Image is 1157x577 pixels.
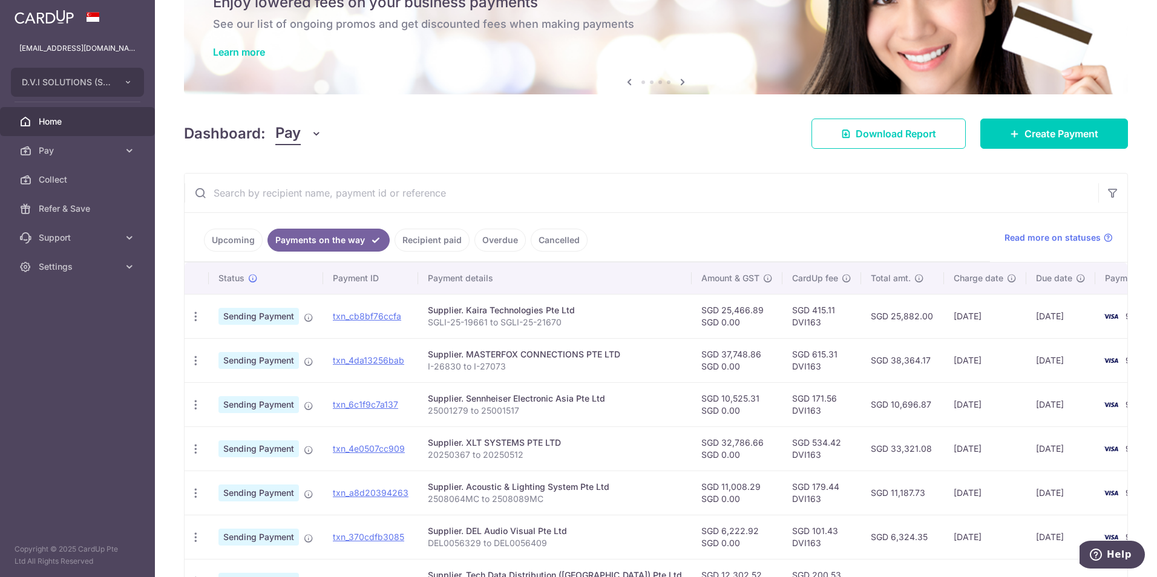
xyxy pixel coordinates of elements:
td: SGD 11,008.29 SGD 0.00 [692,471,782,515]
p: SGLI-25-19661 to SGLI-25-21670 [428,316,682,328]
span: Due date [1036,272,1072,284]
span: 9406 [1126,443,1147,454]
div: Supplier. Acoustic & Lighting System Pte Ltd [428,481,682,493]
td: SGD 10,525.31 SGD 0.00 [692,382,782,426]
span: Sending Payment [218,440,299,457]
div: Supplier. MASTERFOX CONNECTIONS PTE LTD [428,348,682,360]
span: Total amt. [871,272,911,284]
span: Amount & GST [701,272,759,284]
h6: See our list of ongoing promos and get discounted fees when making payments [213,17,1099,31]
a: Read more on statuses [1005,232,1113,244]
a: Learn more [213,46,265,58]
td: SGD 415.11 DVI163 [782,294,861,338]
td: [DATE] [944,515,1026,559]
a: txn_a8d20394263 [333,487,408,498]
td: SGD 6,222.92 SGD 0.00 [692,515,782,559]
span: 9406 [1126,399,1147,409]
div: Supplier. Kaira Technologies Pte Ltd [428,304,682,316]
span: Pay [39,145,119,157]
td: [DATE] [1026,426,1095,471]
p: 2508064MC to 2508089MC [428,493,682,505]
span: Sending Payment [218,352,299,369]
td: SGD 38,364.17 [861,338,944,382]
span: Charge date [954,272,1003,284]
span: CardUp fee [792,272,838,284]
td: SGD 37,748.86 SGD 0.00 [692,338,782,382]
h4: Dashboard: [184,123,266,145]
td: SGD 615.31 DVI163 [782,338,861,382]
span: Refer & Save [39,203,119,215]
button: D.V.I SOLUTIONS (S) PTE. LTD. [11,68,144,97]
span: Collect [39,174,119,186]
a: txn_cb8bf76ccfa [333,311,401,321]
a: Create Payment [980,119,1128,149]
p: [EMAIL_ADDRESS][DOMAIN_NAME] [19,42,136,54]
td: SGD 10,696.87 [861,382,944,426]
div: Supplier. Sennheiser Electronic Asia Pte Ltd [428,393,682,405]
td: [DATE] [944,338,1026,382]
img: Bank Card [1099,353,1123,368]
td: [DATE] [1026,338,1095,382]
td: SGD 171.56 DVI163 [782,382,861,426]
span: Status [218,272,244,284]
a: Payments on the way [267,229,390,252]
button: Pay [275,122,322,145]
img: CardUp [15,10,74,24]
td: SGD 25,466.89 SGD 0.00 [692,294,782,338]
img: Bank Card [1099,530,1123,544]
td: [DATE] [1026,294,1095,338]
span: Sending Payment [218,308,299,325]
td: SGD 179.44 DVI163 [782,471,861,515]
th: Payment details [418,262,692,294]
span: 9406 [1126,487,1147,498]
img: Bank Card [1099,309,1123,324]
a: txn_6c1f9c7a137 [333,399,398,409]
span: Sending Payment [218,529,299,546]
td: SGD 25,882.00 [861,294,944,338]
a: Cancelled [531,229,588,252]
td: [DATE] [944,382,1026,426]
span: Settings [39,261,119,273]
td: SGD 6,324.35 [861,515,944,559]
a: Download Report [811,119,966,149]
p: DEL0056329 to DEL0056409 [428,537,682,549]
a: txn_4da13256bab [333,355,404,365]
img: Bank Card [1099,442,1123,456]
input: Search by recipient name, payment id or reference [185,174,1098,212]
td: [DATE] [1026,471,1095,515]
div: Supplier. XLT SYSTEMS PTE LTD [428,437,682,449]
span: 9406 [1126,532,1147,542]
a: Recipient paid [395,229,470,252]
img: Bank Card [1099,486,1123,500]
p: 25001279 to 25001517 [428,405,682,417]
iframe: Opens a widget where you can find more information [1080,541,1145,571]
span: D.V.I SOLUTIONS (S) PTE. LTD. [22,76,111,88]
span: 9406 [1126,311,1147,321]
td: [DATE] [944,426,1026,471]
span: Sending Payment [218,396,299,413]
span: Download Report [856,126,936,141]
span: Support [39,232,119,244]
p: I-26830 to I-27073 [428,360,682,373]
img: Bank Card [1099,397,1123,412]
div: Supplier. DEL Audio Visual Pte Ltd [428,525,682,537]
th: Payment ID [323,262,418,294]
a: txn_4e0507cc909 [333,443,405,454]
span: 9406 [1126,355,1147,365]
td: [DATE] [944,471,1026,515]
td: [DATE] [1026,515,1095,559]
td: [DATE] [944,294,1026,338]
td: [DATE] [1026,382,1095,426]
td: SGD 534.42 DVI163 [782,426,861,471]
span: Sending Payment [218,484,299,501]
a: Upcoming [204,229,263,252]
a: Overdue [474,229,526,252]
td: SGD 33,321.08 [861,426,944,471]
td: SGD 101.43 DVI163 [782,515,861,559]
td: SGD 11,187.73 [861,471,944,515]
td: SGD 32,786.66 SGD 0.00 [692,426,782,471]
span: Create Payment [1024,126,1098,141]
a: txn_370cdfb3085 [333,532,404,542]
span: Pay [275,122,301,145]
